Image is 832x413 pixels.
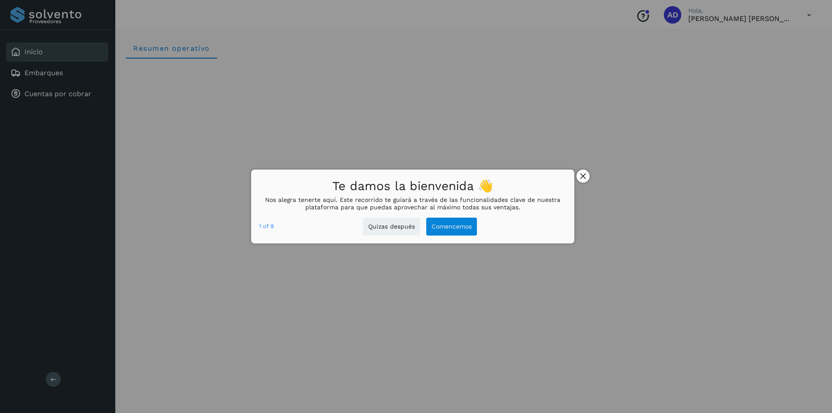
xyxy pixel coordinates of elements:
[259,196,566,211] p: Nos alegra tenerte aquí. Este recorrido te guiará a través de las funcionalidades clave de nuestr...
[259,177,566,196] h1: Te damos la bienvenida 👋
[577,170,590,183] button: close,
[259,222,274,231] div: step 1 of 9
[251,170,574,243] div: Te damos la bienvenida 👋Nos alegra tenerte aquí. Este recorrido te guiará a través de las funcion...
[426,218,477,236] button: Comencemos
[259,222,274,231] div: 1 of 9
[363,218,420,236] button: Quizas después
